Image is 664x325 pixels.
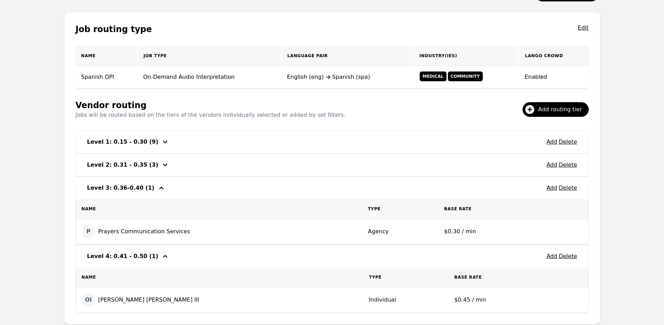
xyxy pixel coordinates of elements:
[76,100,346,111] h1: Vendor routing
[449,267,544,287] th: Base Rate
[547,161,557,169] button: Add
[448,71,483,81] span: Community
[281,46,413,66] th: Language Pair
[547,184,557,192] button: Add
[87,161,159,169] h3: Level 2: 0.31 - 0.35 (3)
[138,46,282,66] th: Job Type
[559,252,577,260] button: Delete
[363,267,449,287] th: Type
[559,161,577,169] button: Delete
[85,296,92,304] span: OI
[76,130,589,153] div: Add DeleteLevel 1: 0.15 - 0.30 (9)
[76,199,362,219] th: Name
[362,199,438,219] th: Type
[82,225,357,239] div: Prayers Communication Services
[76,111,346,119] p: Jobs will be routed based on the tiers of the vendors individually selected or added by set filters.
[547,252,557,260] button: Add
[76,153,589,176] div: Add DeleteLevel 2: 0.31 - 0.35 (3)
[138,66,282,89] td: On-Demand Audio Interpretation
[420,71,446,81] span: Medical
[519,66,588,89] td: Enabled
[438,219,541,244] td: $0.30 / min
[522,102,588,117] button: Add routing tier
[87,252,159,260] h3: Level 4: 0.41 - 0.50 (1)
[413,46,519,66] th: Industry(ies)
[369,296,396,303] span: Individual
[438,199,541,219] th: Base Rate
[76,267,364,287] th: Name
[76,176,589,245] div: Add DeleteLevel 3: 0.36-0.40 (1)NameTypeBase RatePPrayers Communication ServicesAgency$0.30 / min
[449,287,544,313] td: $0.45 / min
[519,46,588,66] th: Lango Crowd
[368,228,389,235] span: Agency
[76,245,589,313] div: Add DeleteLevel 4: 0.41 - 0.50 (1)NameTypeBase RateOI[PERSON_NAME] [PERSON_NAME] IIIIndividual$0....
[76,46,138,66] th: Name
[87,184,154,192] h3: Level 3: 0.36-0.40 (1)
[538,105,587,114] span: Add routing tier
[559,138,577,146] button: Delete
[76,66,138,89] td: Spanish OPI
[559,184,577,192] button: Delete
[578,24,589,35] button: Edit
[87,138,159,146] h3: Level 1: 0.15 - 0.30 (9)
[547,138,557,146] button: Add
[287,73,408,81] div: English (eng) Spanish (spa)
[76,24,152,35] h1: Job routing type
[82,293,358,307] div: [PERSON_NAME] [PERSON_NAME] III
[86,227,91,236] span: P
